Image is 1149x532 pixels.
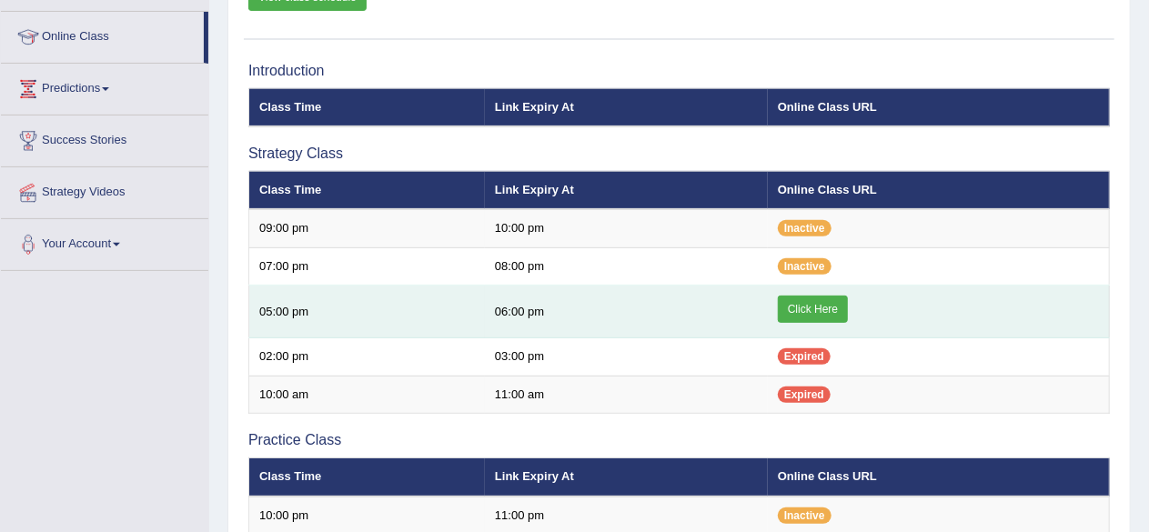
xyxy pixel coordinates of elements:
span: Inactive [778,258,832,275]
td: 10:00 pm [485,209,768,247]
span: Inactive [778,220,832,236]
a: Online Class [1,12,204,57]
a: Predictions [1,64,208,109]
a: Your Account [1,219,208,265]
th: Online Class URL [768,171,1110,209]
span: Inactive [778,507,832,524]
td: 09:00 pm [249,209,486,247]
td: 05:00 pm [249,286,486,338]
td: 11:00 am [485,376,768,414]
td: 10:00 am [249,376,486,414]
th: Link Expiry At [485,171,768,209]
td: 07:00 pm [249,247,486,286]
td: 06:00 pm [485,286,768,338]
a: Success Stories [1,115,208,161]
h3: Introduction [248,63,1110,79]
span: Expired [778,386,831,403]
th: Class Time [249,88,486,126]
td: 08:00 pm [485,247,768,286]
a: Click Here [778,296,848,323]
th: Link Expiry At [485,458,768,497]
td: 02:00 pm [249,338,486,376]
th: Class Time [249,458,486,497]
th: Link Expiry At [485,88,768,126]
a: Strategy Videos [1,167,208,213]
th: Online Class URL [768,458,1110,497]
td: 03:00 pm [485,338,768,376]
h3: Strategy Class [248,146,1110,162]
th: Online Class URL [768,88,1110,126]
th: Class Time [249,171,486,209]
span: Expired [778,348,831,365]
h3: Practice Class [248,432,1110,448]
